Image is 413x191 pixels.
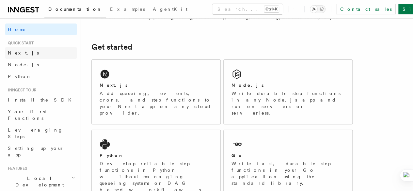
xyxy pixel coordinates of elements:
a: Next.js [5,47,77,59]
span: Documentation [48,7,102,12]
a: Home [5,24,77,35]
span: Python [8,74,32,79]
a: Setting up your app [5,142,77,161]
span: Your first Functions [8,109,47,121]
a: Examples [106,2,149,18]
a: Node.js [5,59,77,71]
span: Examples [110,7,145,12]
span: Next.js [8,50,39,56]
span: Home [8,26,26,33]
a: Documentation [44,2,106,18]
h2: Node.js [231,82,264,88]
a: Get started [91,42,132,52]
span: AgentKit [153,7,187,12]
a: Next.jsAdd queueing, events, crons, and step functions to your Next app on any cloud provider. [91,59,221,124]
span: Node.js [8,62,39,67]
p: Write fast, durable step functions in your Go application using the standard library. [231,160,344,186]
a: Install the SDK [5,94,77,106]
a: Contact sales [336,4,396,14]
a: Leveraging Steps [5,124,77,142]
h2: Go [231,152,243,159]
span: Inngest tour [5,88,37,93]
span: Features [5,166,27,171]
a: Your first Functions [5,106,77,124]
span: Quick start [5,40,34,46]
span: Install the SDK [8,97,75,103]
p: Write durable step functions in any Node.js app and run on servers or serverless. [231,90,344,116]
span: Local Development [5,175,71,188]
a: Node.jsWrite durable step functions in any Node.js app and run on servers or serverless. [223,59,353,124]
p: Add queueing, events, crons, and step functions to your Next app on any cloud provider. [100,90,213,116]
a: Python [5,71,77,82]
span: Leveraging Steps [8,127,63,139]
h2: Python [100,152,124,159]
span: Setting up your app [8,146,64,157]
button: Search...Ctrl+K [212,4,283,14]
a: AgentKit [149,2,191,18]
button: Toggle dark mode [310,5,326,13]
kbd: Ctrl+K [264,6,279,12]
h2: Next.js [100,82,128,88]
button: Local Development [5,172,77,191]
